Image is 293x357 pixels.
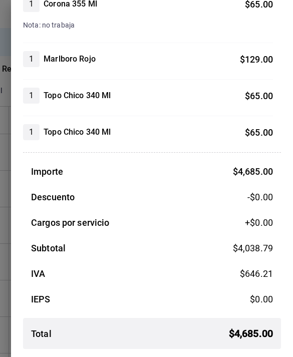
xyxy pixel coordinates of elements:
[31,190,75,204] h3: Descuento
[23,90,40,102] span: 1
[245,91,273,101] span: $ 65.00
[245,216,273,229] span: +$ 0.00
[23,126,40,138] span: 1
[240,54,273,65] span: $ 129.00
[23,53,40,65] span: 1
[233,166,273,177] span: $ 4,685.00
[247,190,273,204] span: -$0.00
[31,216,110,229] h3: Cargos por servicio
[31,292,51,306] h3: IEPS
[229,326,273,341] span: $ 4,685.00
[31,241,66,255] h3: Subtotal
[23,21,75,29] span: Nota: no trabaja
[250,294,273,304] span: $ 0.00
[240,268,273,279] span: $ 646.21
[245,127,273,138] span: $ 65.00
[233,243,273,253] span: $ 4,038.79
[31,267,45,280] h3: IVA
[44,90,111,102] h4: Topo Chico 340 Ml
[44,53,96,65] h4: Marlboro Rojo
[31,327,52,340] h3: Total
[44,126,111,138] h4: Topo Chico 340 Ml
[31,165,63,178] h3: Importe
